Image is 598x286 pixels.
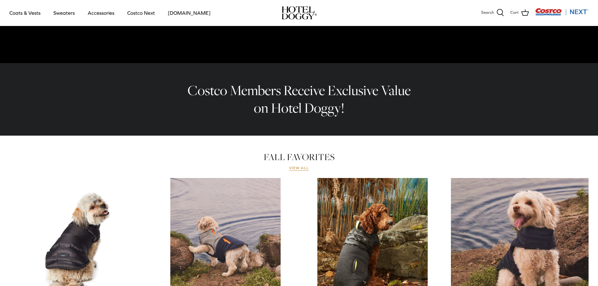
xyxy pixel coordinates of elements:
a: Accessories [82,2,120,24]
img: hoteldoggycom [282,6,317,19]
span: Cart [510,9,519,16]
a: hoteldoggy.com hoteldoggycom [282,6,317,19]
span: Search [481,9,494,16]
a: FALL FAVORITES [264,151,335,163]
img: Costco Next [535,8,589,16]
h2: Costco Members Receive Exclusive Value on Hotel Doggy! [183,82,415,117]
a: [DOMAIN_NAME] [162,2,216,24]
a: Coats & Vests [4,2,46,24]
a: Visit Costco Next [535,12,589,17]
a: View all [289,166,309,171]
a: Costco Next [122,2,161,24]
a: Sweaters [48,2,80,24]
a: Cart [510,9,529,17]
a: Search [481,9,504,17]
